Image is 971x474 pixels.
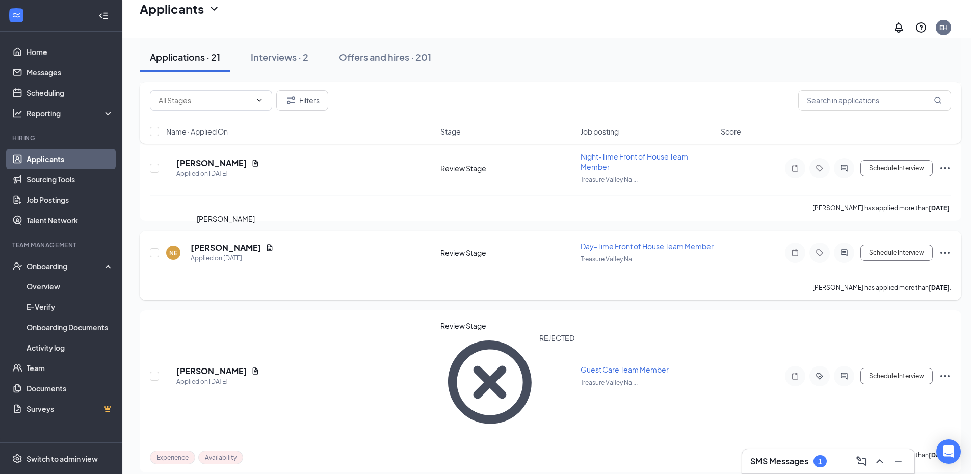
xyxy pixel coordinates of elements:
[838,164,850,172] svg: ActiveChat
[12,108,22,118] svg: Analysis
[789,249,801,257] svg: Note
[12,261,22,271] svg: UserCheck
[813,164,826,172] svg: Tag
[855,455,868,467] svg: ComposeMessage
[27,454,98,464] div: Switch to admin view
[440,163,574,173] div: Review Stage
[789,372,801,380] svg: Note
[892,455,904,467] svg: Minimize
[12,454,22,464] svg: Settings
[159,95,251,106] input: All Stages
[205,453,237,462] span: Availability
[27,190,114,210] a: Job Postings
[27,358,114,378] a: Team
[939,23,948,32] div: EH
[581,176,638,183] span: Treasure Valley Na ...
[860,368,933,384] button: Schedule Interview
[166,126,228,137] span: Name · Applied On
[276,90,328,111] button: Filter Filters
[872,453,888,469] button: ChevronUp
[812,283,951,292] p: [PERSON_NAME] has applied more than .
[176,377,259,387] div: Applied on [DATE]
[838,372,850,380] svg: ActiveChat
[27,210,114,230] a: Talent Network
[539,333,574,432] div: REJECTED
[197,213,255,224] div: [PERSON_NAME]
[915,21,927,34] svg: QuestionInfo
[812,204,951,213] p: [PERSON_NAME] has applied more than .
[440,333,539,432] svg: CrossCircle
[934,96,942,104] svg: MagnifyingGlass
[27,149,114,169] a: Applicants
[266,244,274,252] svg: Document
[27,378,114,399] a: Documents
[893,21,905,34] svg: Notifications
[838,249,850,257] svg: ActiveChat
[27,261,105,271] div: Onboarding
[890,453,906,469] button: Minimize
[191,253,274,264] div: Applied on [DATE]
[789,164,801,172] svg: Note
[12,134,112,142] div: Hiring
[176,365,247,377] h5: [PERSON_NAME]
[251,159,259,167] svg: Document
[27,399,114,419] a: SurveysCrown
[27,62,114,83] a: Messages
[440,321,574,331] div: Review Stage
[721,126,741,137] span: Score
[818,457,822,466] div: 1
[813,372,826,380] svg: ActiveTag
[169,249,177,257] div: NE
[581,126,619,137] span: Job posting
[339,50,431,63] div: Offers and hires · 201
[12,241,112,249] div: Team Management
[27,169,114,190] a: Sourcing Tools
[936,439,961,464] div: Open Intercom Messenger
[860,245,933,261] button: Schedule Interview
[874,455,886,467] svg: ChevronUp
[27,276,114,297] a: Overview
[156,453,189,462] span: Experience
[939,162,951,174] svg: Ellipses
[939,370,951,382] svg: Ellipses
[208,3,220,15] svg: ChevronDown
[581,365,669,374] span: Guest Care Team Member
[929,284,950,292] b: [DATE]
[929,451,950,459] b: [DATE]
[11,10,21,20] svg: WorkstreamLogo
[581,379,638,386] span: Treasure Valley Na ...
[860,160,933,176] button: Schedule Interview
[27,83,114,103] a: Scheduling
[255,96,264,104] svg: ChevronDown
[813,249,826,257] svg: Tag
[750,456,808,467] h3: SMS Messages
[27,337,114,358] a: Activity log
[440,248,574,258] div: Review Stage
[581,242,714,251] span: Day-Time Front of House Team Member
[176,157,247,169] h5: [PERSON_NAME]
[798,90,951,111] input: Search in applications
[191,242,261,253] h5: [PERSON_NAME]
[853,453,870,469] button: ComposeMessage
[27,108,114,118] div: Reporting
[98,11,109,21] svg: Collapse
[939,247,951,259] svg: Ellipses
[27,317,114,337] a: Onboarding Documents
[251,367,259,375] svg: Document
[27,297,114,317] a: E-Verify
[285,94,297,107] svg: Filter
[581,255,638,263] span: Treasure Valley Na ...
[27,42,114,62] a: Home
[251,50,308,63] div: Interviews · 2
[176,169,259,179] div: Applied on [DATE]
[150,50,220,63] div: Applications · 21
[929,204,950,212] b: [DATE]
[440,126,461,137] span: Stage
